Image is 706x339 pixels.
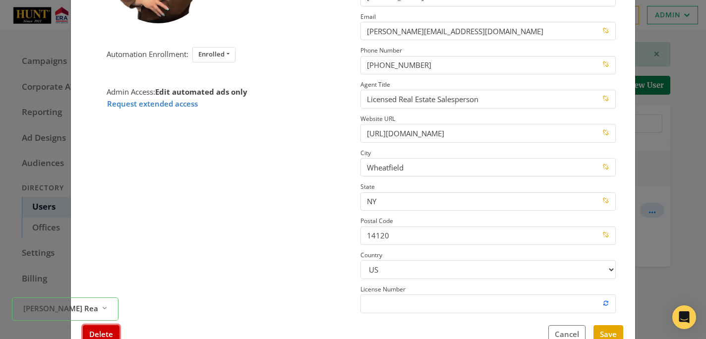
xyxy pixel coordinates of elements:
[360,251,382,259] small: Country
[360,285,406,293] small: License Number
[360,182,375,191] small: State
[360,90,616,108] input: Agent Title
[360,158,616,176] input: City
[192,47,235,62] button: Enrolled
[155,87,247,97] strong: Edit automated ads only
[360,22,616,40] input: Email
[360,80,390,89] small: Agent Title
[107,87,247,97] span: Admin Access:
[12,297,118,321] button: [PERSON_NAME] Real Estate
[360,56,616,74] input: Phone Number
[360,12,376,21] small: Email
[360,46,402,55] small: Phone Number
[107,49,188,59] span: Automation Enrollment:
[360,294,616,313] input: License Number
[360,192,616,211] input: State
[360,124,616,142] input: Website URL
[360,226,616,245] input: Postal Code
[360,217,393,225] small: Postal Code
[360,260,616,279] select: Country
[107,98,198,110] button: Request extended access
[23,303,98,314] span: [PERSON_NAME] Real Estate
[360,114,395,123] small: Website URL
[672,305,696,329] div: Open Intercom Messenger
[360,149,371,157] small: City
